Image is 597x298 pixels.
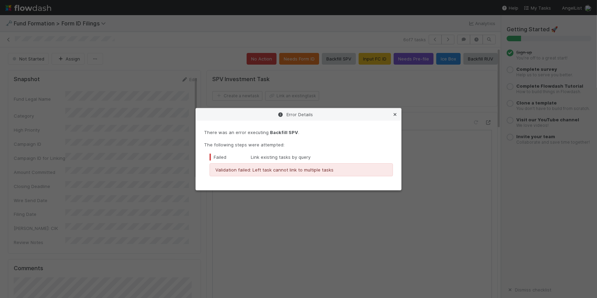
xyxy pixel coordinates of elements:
p: Validation failed: Left task cannot link to multiple tasks [215,166,387,173]
p: There was an error executing . [204,129,393,136]
strong: Backfill SPV [270,130,298,135]
div: Link existing tasks by query [210,154,393,161]
div: Error Details [196,108,401,121]
p: The following steps were attempted: [204,141,393,148]
div: Failed [210,154,251,161]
